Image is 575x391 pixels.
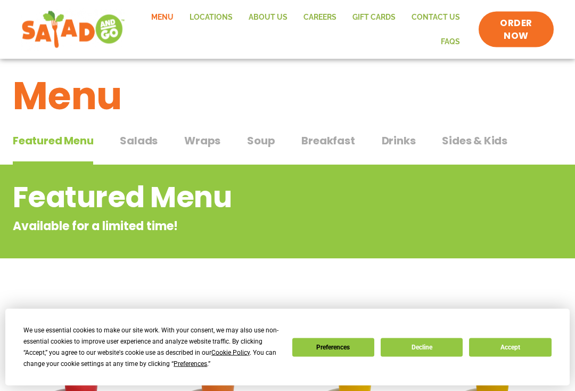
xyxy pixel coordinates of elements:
div: Tabbed content [13,129,562,166]
a: FAQs [433,30,468,54]
div: Cookie Consent Prompt [5,309,570,386]
h1: Menu [13,68,562,125]
span: Soup [247,133,275,149]
a: ORDER NOW [479,12,554,48]
span: Featured Menu [13,133,93,149]
button: Accept [469,338,551,357]
div: We use essential cookies to make our site work. With your consent, we may also use non-essential ... [23,325,279,370]
span: ORDER NOW [489,17,543,43]
h2: Featured Menu [13,176,477,219]
a: Careers [295,5,344,30]
span: Sides & Kids [442,133,507,149]
button: Decline [381,338,463,357]
span: Preferences [174,360,207,368]
img: new-SAG-logo-768×292 [21,9,125,51]
a: Locations [182,5,241,30]
span: Wraps [184,133,220,149]
span: Breakfast [301,133,355,149]
a: Contact Us [404,5,468,30]
button: Preferences [292,338,374,357]
nav: Menu [136,5,469,54]
p: Available for a limited time! [13,218,477,235]
a: About Us [241,5,295,30]
span: Salads [120,133,158,149]
a: Menu [143,5,182,30]
a: GIFT CARDS [344,5,404,30]
span: Drinks [382,133,416,149]
span: Cookie Policy [211,349,250,356]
